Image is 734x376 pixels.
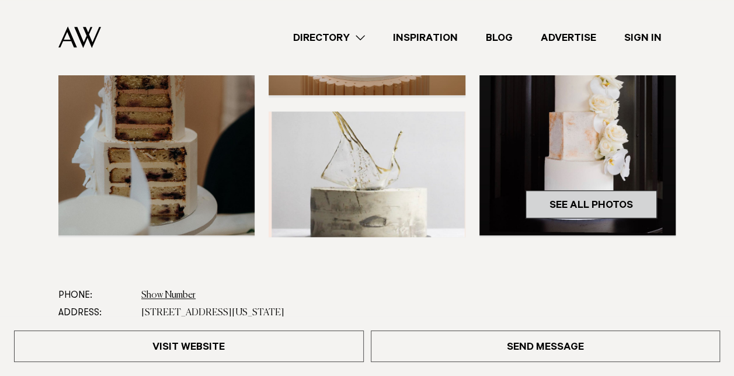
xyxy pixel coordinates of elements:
a: Visit Website [14,330,364,362]
a: Inspiration [379,30,472,46]
dt: Address: [58,304,132,322]
a: Show Number [141,291,196,300]
img: Auckland Weddings Logo [58,26,101,48]
a: Send Message [371,330,721,362]
dd: [STREET_ADDRESS][US_STATE] [141,304,676,322]
a: Sign In [610,30,676,46]
a: See All Photos [526,190,657,218]
dt: Phone: [58,287,132,304]
a: Advertise [527,30,610,46]
a: Blog [472,30,527,46]
a: Directory [279,30,379,46]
